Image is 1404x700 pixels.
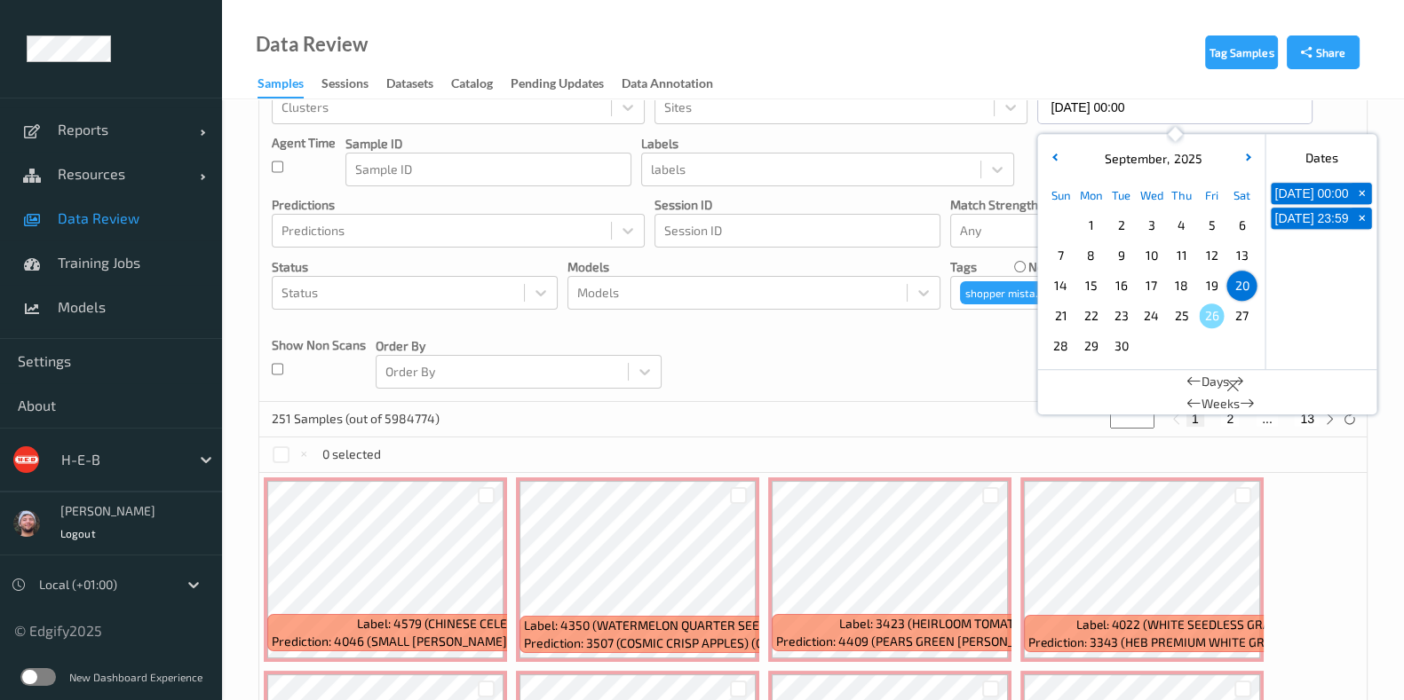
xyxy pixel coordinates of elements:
p: Predictions [272,196,645,214]
div: Choose Thursday September 18 of 2025 [1166,271,1196,301]
button: ... [1257,411,1278,427]
span: 22 [1078,303,1103,328]
div: Fri [1196,180,1226,210]
p: Session ID [654,196,940,214]
button: [DATE] 00:00 [1271,183,1352,204]
span: Prediction: 3507 (COSMIC CRISP APPLES) (0.6405) [524,634,799,652]
span: 28 [1048,334,1073,358]
div: Choose Saturday September 20 of 2025 [1226,271,1257,301]
p: Tags [950,258,977,276]
div: Wed [1136,180,1166,210]
label: none [1028,258,1059,276]
button: Share [1287,35,1360,69]
a: Data Annotation [622,72,731,97]
span: 8 [1078,243,1103,268]
button: [DATE] 23:59 [1271,208,1352,229]
div: Choose Saturday October 04 of 2025 [1226,331,1257,361]
span: 2025 [1170,151,1202,166]
span: 11 [1169,243,1194,268]
p: Status [272,258,558,276]
div: shopper mistake [960,281,1048,304]
div: Choose Tuesday September 23 of 2025 [1106,301,1136,331]
div: Data Review [256,35,368,53]
div: Choose Tuesday September 30 of 2025 [1106,331,1136,361]
div: Choose Monday September 01 of 2025 [1075,210,1106,240]
span: 16 [1108,273,1133,298]
span: 25 [1169,303,1194,328]
div: Choose Thursday September 25 of 2025 [1166,301,1196,331]
div: Choose Wednesday September 10 of 2025 [1136,240,1166,271]
div: Tue [1106,180,1136,210]
div: Choose Saturday September 13 of 2025 [1226,240,1257,271]
div: Data Annotation [622,75,713,97]
span: 18 [1169,273,1194,298]
div: Samples [258,75,304,98]
div: Choose Sunday September 14 of 2025 [1045,271,1075,301]
span: 9 [1108,243,1133,268]
span: 13 [1229,243,1254,268]
div: Choose Tuesday September 16 of 2025 [1106,271,1136,301]
div: Choose Sunday September 21 of 2025 [1045,301,1075,331]
div: Choose Sunday September 07 of 2025 [1045,240,1075,271]
div: Choose Wednesday September 17 of 2025 [1136,271,1166,301]
p: Models [567,258,940,276]
p: Sample ID [345,135,631,153]
span: Days [1202,373,1229,390]
div: Dates [1265,141,1376,175]
div: , [1100,150,1202,168]
span: 4 [1169,213,1194,238]
div: Choose Wednesday October 01 of 2025 [1136,331,1166,361]
span: 20 [1229,273,1254,298]
p: Show Non Scans [272,336,366,354]
span: 7 [1048,243,1073,268]
span: Prediction: 4046 (SMALL [PERSON_NAME] AVOCADO) (0.556) [272,633,611,650]
span: 29 [1078,334,1103,358]
span: 6 [1229,213,1254,238]
div: Sun [1045,180,1075,210]
span: 15 [1078,273,1103,298]
div: Choose Monday September 22 of 2025 [1075,301,1106,331]
div: Choose Sunday September 28 of 2025 [1045,331,1075,361]
span: 3 [1138,213,1163,238]
p: Order By [376,337,662,355]
button: 2 [1221,411,1239,427]
div: Choose Monday September 29 of 2025 [1075,331,1106,361]
a: Catalog [451,72,511,97]
span: Prediction: 4409 (PEARS GREEN [PERSON_NAME]) (0.3173) [776,633,1104,650]
div: Choose Tuesday September 09 of 2025 [1106,240,1136,271]
span: 30 [1108,334,1133,358]
div: Choose Tuesday September 02 of 2025 [1106,210,1136,240]
span: 14 [1048,273,1073,298]
div: Choose Friday October 03 of 2025 [1196,331,1226,361]
div: Choose Thursday September 11 of 2025 [1166,240,1196,271]
button: + [1352,208,1371,229]
div: Pending Updates [511,75,604,97]
span: 12 [1199,243,1224,268]
div: Choose Wednesday September 03 of 2025 [1136,210,1166,240]
a: Sessions [321,72,386,97]
span: 2 [1108,213,1133,238]
button: Tag Samples [1205,35,1278,69]
div: Choose Thursday September 04 of 2025 [1166,210,1196,240]
span: Weeks [1202,395,1240,413]
span: Label: 4579 (CHINESE CELERY) [357,615,527,633]
div: Choose Monday September 08 of 2025 [1075,240,1106,271]
div: Sessions [321,75,369,97]
p: 0 selected [322,445,381,463]
a: Datasets [386,72,451,97]
span: 21 [1048,303,1073,328]
div: Choose Friday September 05 of 2025 [1196,210,1226,240]
span: 27 [1229,303,1254,328]
span: September [1100,151,1167,166]
span: + [1352,185,1371,203]
div: Choose Saturday September 27 of 2025 [1226,301,1257,331]
a: Samples [258,72,321,98]
span: 10 [1138,243,1163,268]
div: Choose Saturday September 06 of 2025 [1226,210,1257,240]
button: 1 [1186,411,1204,427]
div: Choose Friday September 19 of 2025 [1196,271,1226,301]
span: 26 [1199,303,1224,328]
button: 13 [1295,411,1320,427]
a: Pending Updates [511,72,622,97]
div: Choose Friday September 12 of 2025 [1196,240,1226,271]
